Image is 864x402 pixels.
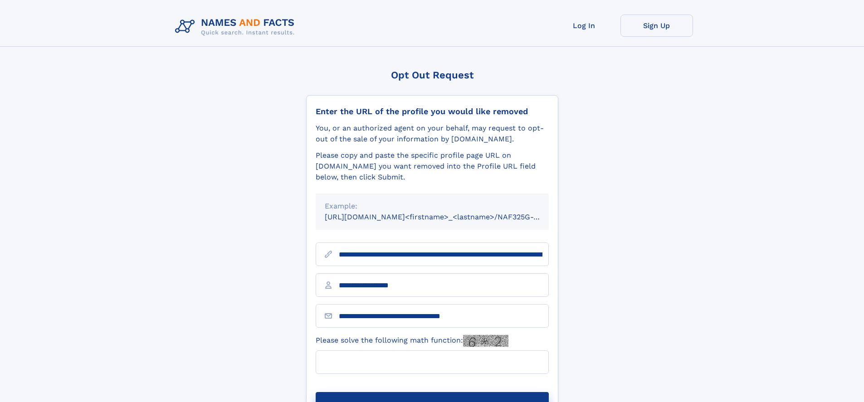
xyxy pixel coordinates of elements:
[316,335,508,347] label: Please solve the following math function:
[316,123,549,145] div: You, or an authorized agent on your behalf, may request to opt-out of the sale of your informatio...
[620,15,693,37] a: Sign Up
[548,15,620,37] a: Log In
[325,201,540,212] div: Example:
[316,150,549,183] div: Please copy and paste the specific profile page URL on [DOMAIN_NAME] you want removed into the Pr...
[171,15,302,39] img: Logo Names and Facts
[316,107,549,116] div: Enter the URL of the profile you would like removed
[306,69,558,81] div: Opt Out Request
[325,213,566,221] small: [URL][DOMAIN_NAME]<firstname>_<lastname>/NAF325G-xxxxxxxx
